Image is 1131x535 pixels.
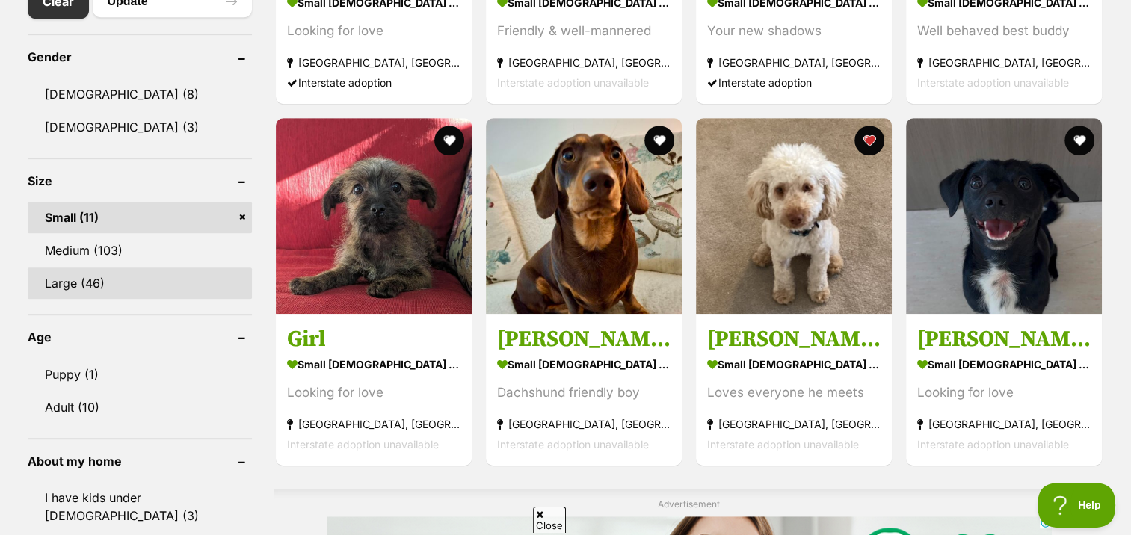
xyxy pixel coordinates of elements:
img: Georgie - Poodle (Miniature) Dog [696,118,892,314]
strong: [GEOGRAPHIC_DATA], [GEOGRAPHIC_DATA] [287,414,460,434]
div: Your new shadows [707,21,881,41]
div: Well behaved best buddy [917,21,1091,41]
iframe: Help Scout Beacon - Open [1038,483,1116,528]
a: Small (11) [28,202,252,233]
div: Interstate adoption [287,72,460,93]
strong: [GEOGRAPHIC_DATA], [GEOGRAPHIC_DATA] [707,414,881,434]
header: Gender [28,50,252,64]
strong: small [DEMOGRAPHIC_DATA] Dog [497,353,671,375]
a: Girl small [DEMOGRAPHIC_DATA] Dog Looking for love [GEOGRAPHIC_DATA], [GEOGRAPHIC_DATA] Interstat... [276,314,472,466]
strong: small [DEMOGRAPHIC_DATA] Dog [287,353,460,375]
strong: [GEOGRAPHIC_DATA], [GEOGRAPHIC_DATA] [917,414,1091,434]
div: Looking for love [287,21,460,41]
img: Gilbert - Dachshund (Miniature Smooth Haired) Dog [486,118,682,314]
img: Girl - Chihuahua x Cavalier King Charles Spaniel Dog [276,118,472,314]
strong: [GEOGRAPHIC_DATA], [GEOGRAPHIC_DATA] [917,52,1091,72]
a: Large (46) [28,267,252,299]
header: About my home [28,454,252,468]
div: Looking for love [917,383,1091,403]
h3: [PERSON_NAME] [707,325,881,353]
strong: [GEOGRAPHIC_DATA], [GEOGRAPHIC_DATA] [287,52,460,72]
strong: small [DEMOGRAPHIC_DATA] Dog [707,353,881,375]
button: favourite [644,126,674,155]
div: Loves everyone he meets [707,383,881,403]
button: favourite [434,126,464,155]
a: Adult (10) [28,392,252,423]
div: Looking for love [287,383,460,403]
strong: [GEOGRAPHIC_DATA], [GEOGRAPHIC_DATA] [497,52,671,72]
a: [PERSON_NAME] small [DEMOGRAPHIC_DATA] Dog Dachshund friendly boy [GEOGRAPHIC_DATA], [GEOGRAPHIC_... [486,314,682,466]
span: Interstate adoption unavailable [707,438,859,451]
img: consumer-privacy-logo.png [1,1,13,13]
span: Interstate adoption unavailable [497,76,649,89]
a: [PERSON_NAME] small [DEMOGRAPHIC_DATA] Dog Looking for love [GEOGRAPHIC_DATA], [GEOGRAPHIC_DATA] ... [906,314,1102,466]
a: [PERSON_NAME] small [DEMOGRAPHIC_DATA] Dog Loves everyone he meets [GEOGRAPHIC_DATA], [GEOGRAPHIC... [696,314,892,466]
span: Interstate adoption unavailable [917,76,1069,89]
strong: [GEOGRAPHIC_DATA], [GEOGRAPHIC_DATA] [497,414,671,434]
a: Medium (103) [28,235,252,266]
img: Johnson - Chihuahua Dog [906,118,1102,314]
span: Interstate adoption unavailable [497,438,649,451]
strong: [GEOGRAPHIC_DATA], [GEOGRAPHIC_DATA] [707,52,881,72]
strong: small [DEMOGRAPHIC_DATA] Dog [917,353,1091,375]
span: Interstate adoption unavailable [917,438,1069,451]
header: Size [28,174,252,188]
a: Puppy (1) [28,359,252,390]
div: Dachshund friendly boy [497,383,671,403]
a: [DEMOGRAPHIC_DATA] (8) [28,78,252,110]
button: favourite [854,126,884,155]
span: Close [533,507,566,533]
h3: [PERSON_NAME] [497,325,671,353]
header: Age [28,330,252,344]
a: I have kids under [DEMOGRAPHIC_DATA] (3) [28,482,252,531]
div: Friendly & well-mannered [497,21,671,41]
h3: Girl [287,325,460,353]
button: favourite [1065,126,1095,155]
div: Interstate adoption [707,72,881,93]
a: [DEMOGRAPHIC_DATA] (3) [28,111,252,143]
span: Interstate adoption unavailable [287,438,439,451]
h3: [PERSON_NAME] [917,325,1091,353]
